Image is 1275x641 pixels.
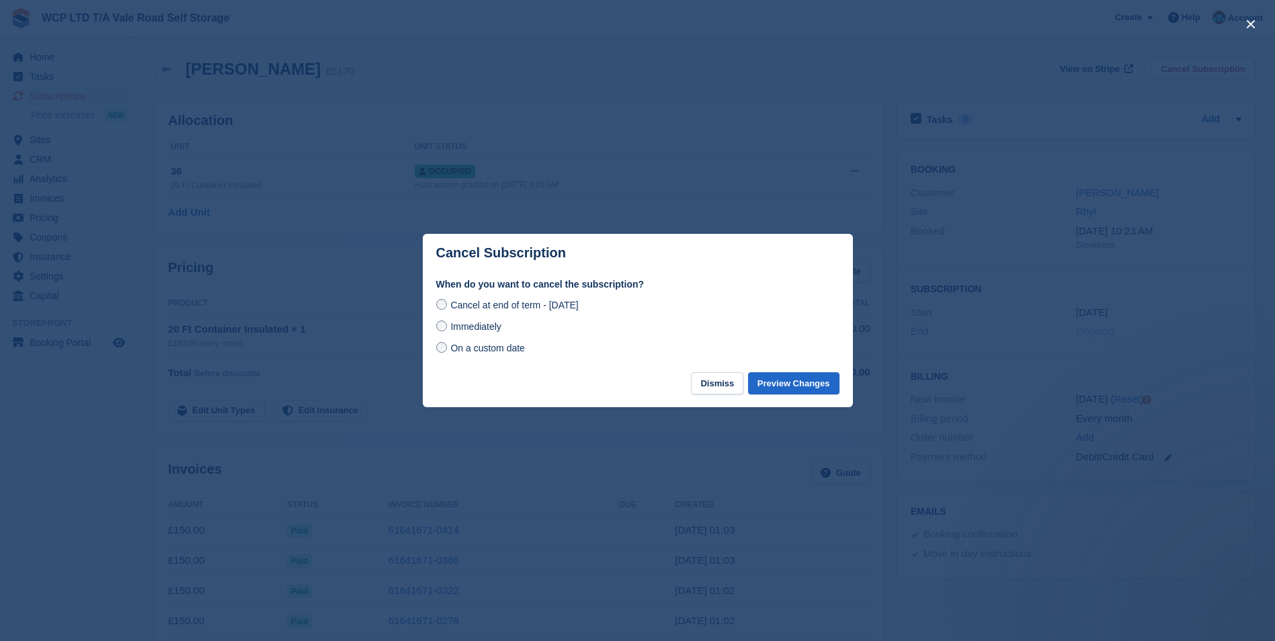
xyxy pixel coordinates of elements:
span: On a custom date [450,343,525,353]
label: When do you want to cancel the subscription? [436,277,839,292]
button: Preview Changes [748,372,839,394]
p: Cancel Subscription [436,245,566,261]
button: close [1240,13,1262,35]
input: Cancel at end of term - [DATE] [436,299,447,310]
button: Dismiss [691,372,743,394]
span: Immediately [450,321,501,332]
input: On a custom date [436,342,447,353]
span: Cancel at end of term - [DATE] [450,300,578,310]
input: Immediately [436,320,447,331]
